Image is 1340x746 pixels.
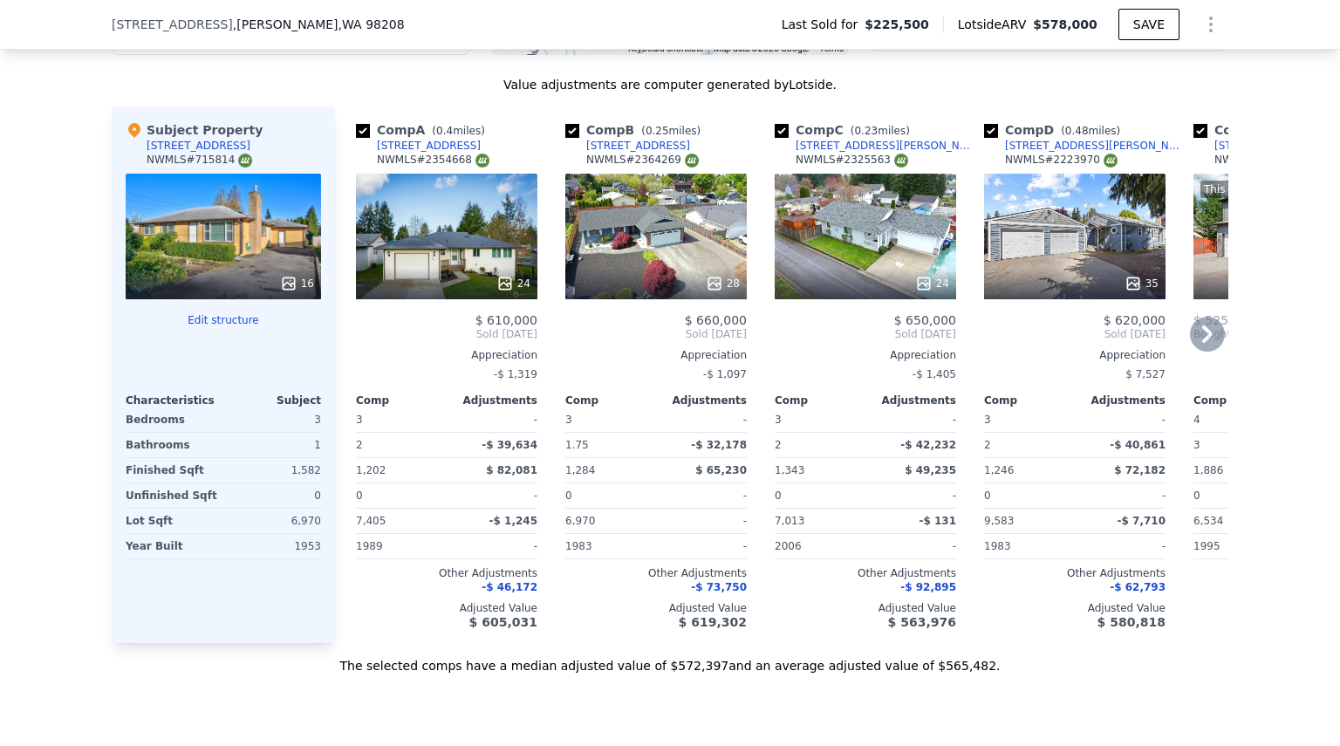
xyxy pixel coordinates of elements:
[482,439,537,451] span: -$ 39,634
[1193,489,1200,502] span: 0
[1104,313,1166,327] span: $ 620,000
[865,16,929,33] span: $225,500
[338,17,405,31] span: , WA 98208
[482,581,537,593] span: -$ 46,172
[1110,581,1166,593] span: -$ 62,793
[223,394,321,407] div: Subject
[475,154,489,168] img: NWMLS Logo
[854,125,878,137] span: 0.23
[356,534,443,558] div: 1989
[984,601,1166,615] div: Adjusted Value
[227,407,321,432] div: 3
[486,464,537,476] span: $ 82,081
[1214,153,1327,168] div: NWMLS # 2279194
[1110,439,1166,451] span: -$ 40,861
[1097,615,1166,629] span: $ 580,818
[913,368,956,380] span: -$ 1,405
[565,515,595,527] span: 6,970
[984,139,1186,153] a: [STREET_ADDRESS][PERSON_NAME]
[489,515,537,527] span: -$ 1,245
[646,125,669,137] span: 0.25
[227,433,321,457] div: 1
[565,121,708,139] div: Comp B
[984,394,1075,407] div: Comp
[227,509,321,533] div: 6,970
[1193,433,1281,457] div: 3
[1193,464,1223,476] span: 1,886
[703,368,747,380] span: -$ 1,097
[660,534,747,558] div: -
[565,433,653,457] div: 1.75
[695,464,747,476] span: $ 65,230
[775,327,956,341] span: Sold [DATE]
[796,153,908,168] div: NWMLS # 2325563
[656,394,747,407] div: Adjustments
[377,139,481,153] div: [STREET_ADDRESS]
[984,433,1071,457] div: 2
[900,581,956,593] span: -$ 92,895
[425,125,491,137] span: ( miles)
[1078,483,1166,508] div: -
[227,483,321,508] div: 0
[1193,515,1223,527] span: 6,534
[436,125,453,137] span: 0.4
[1054,125,1127,137] span: ( miles)
[1193,414,1200,426] span: 4
[1075,394,1166,407] div: Adjustments
[782,16,865,33] span: Last Sold for
[356,566,537,580] div: Other Adjustments
[775,348,956,362] div: Appreciation
[984,348,1166,362] div: Appreciation
[356,139,481,153] a: [STREET_ADDRESS]
[356,601,537,615] div: Adjusted Value
[984,414,991,426] span: 3
[450,534,537,558] div: -
[126,509,220,533] div: Lot Sqft
[844,125,917,137] span: ( miles)
[356,394,447,407] div: Comp
[126,121,263,139] div: Subject Property
[775,489,782,502] span: 0
[984,464,1014,476] span: 1,246
[1114,464,1166,476] span: $ 72,182
[1200,181,1272,198] div: This is a Flip
[126,433,220,457] div: Bathrooms
[126,483,220,508] div: Unfinished Sqft
[984,489,991,502] span: 0
[565,534,653,558] div: 1983
[1125,275,1159,292] div: 35
[775,464,804,476] span: 1,343
[660,509,747,533] div: -
[775,394,865,407] div: Comp
[586,139,690,153] div: [STREET_ADDRESS]
[691,581,747,593] span: -$ 73,750
[1125,368,1166,380] span: $ 7,527
[1193,7,1228,42] button: Show Options
[1193,394,1284,407] div: Comp
[377,153,489,168] div: NWMLS # 2354668
[775,601,956,615] div: Adjusted Value
[1078,407,1166,432] div: -
[894,154,908,168] img: NWMLS Logo
[450,407,537,432] div: -
[915,275,949,292] div: 24
[775,139,977,153] a: [STREET_ADDRESS][PERSON_NAME]
[356,489,363,502] span: 0
[1118,515,1166,527] span: -$ 7,710
[450,483,537,508] div: -
[685,313,747,327] span: $ 660,000
[356,121,492,139] div: Comp A
[894,313,956,327] span: $ 650,000
[565,139,690,153] a: [STREET_ADDRESS]
[984,327,1166,341] span: Sold [DATE]
[1193,139,1318,153] a: [STREET_ADDRESS]
[775,121,917,139] div: Comp C
[919,515,956,527] span: -$ 131
[356,515,386,527] span: 7,405
[1033,17,1097,31] span: $578,000
[888,615,956,629] span: $ 563,976
[634,125,708,137] span: ( miles)
[869,407,956,432] div: -
[356,327,537,341] span: Sold [DATE]
[565,489,572,502] span: 0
